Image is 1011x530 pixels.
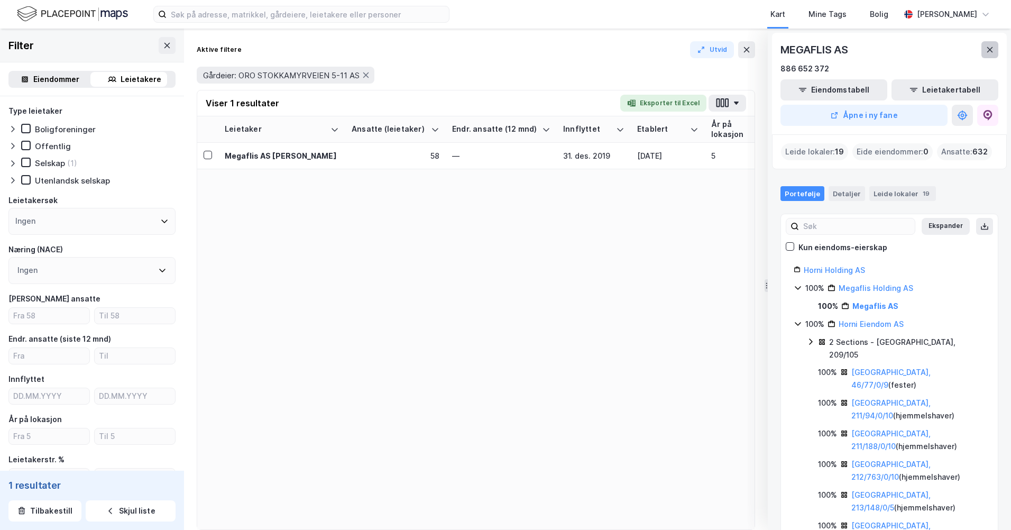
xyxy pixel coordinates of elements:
div: Leide lokaler : [781,143,848,160]
div: Innflyttet [8,373,44,386]
div: Etablert [637,124,686,134]
div: Utenlandsk selskap [35,176,110,186]
a: Horni Eiendom AS [839,319,904,328]
div: Megaflis AS [PERSON_NAME] [225,150,339,161]
div: 2 Sections - [GEOGRAPHIC_DATA], 209/105 [829,336,985,361]
div: Endr. ansatte (siste 12 mnd) [8,333,111,345]
button: Skjul liste [86,500,176,522]
a: [GEOGRAPHIC_DATA], 211/94/0/10 [851,398,931,420]
div: [PERSON_NAME] [917,8,977,21]
a: Megaflis AS [852,301,898,310]
input: Fra [9,348,89,364]
div: Detaljer [829,186,865,201]
a: Horni Holding AS [804,266,865,275]
a: [GEOGRAPHIC_DATA], 46/77/0/9 [851,368,931,389]
div: Type leietaker [8,105,62,117]
div: Portefølje [780,186,824,201]
div: 100% [818,489,837,501]
div: Offentlig [35,141,71,151]
input: Søk [799,218,915,234]
div: Aktive filtere [197,45,242,54]
div: Selskap [35,158,65,168]
div: Ansatte (leietaker) [352,124,427,134]
button: Leietakertabell [891,79,998,100]
input: Fra 100% [9,469,89,485]
div: 100% [818,458,837,471]
div: Kart [770,8,785,21]
a: Megaflis Holding AS [839,284,913,293]
div: 100% [805,282,824,295]
span: 632 [972,145,988,158]
div: 5 [711,150,767,161]
div: 1 resultater [8,479,176,492]
div: Ingen [17,264,38,277]
div: Innflyttet [563,124,612,134]
input: Fra 58 [9,308,89,324]
div: ( hjemmelshaver ) [851,427,985,453]
input: Fra 5 [9,428,89,444]
div: 886 652 372 [780,62,829,75]
div: Mine Tags [808,8,847,21]
a: [GEOGRAPHIC_DATA], 212/763/0/10 [851,460,931,481]
div: ( hjemmelshaver ) [851,458,985,483]
input: Søk på adresse, matrikkel, gårdeiere, leietakere eller personer [167,6,449,22]
div: 31. des. 2019 [563,150,624,161]
input: DD.MM.YYYY [95,388,175,404]
div: 19 [921,188,932,199]
div: Ansatte : [937,143,992,160]
div: ( fester ) [851,366,985,391]
button: Tilbakestill [8,500,81,522]
div: Filter [8,37,34,54]
div: 100% [818,300,838,313]
div: [PERSON_NAME] ansatte [8,293,100,305]
div: Leietakere [121,73,161,86]
div: Eiendommer [33,73,79,86]
div: 100% [818,427,837,440]
div: År på lokasjon [711,120,755,139]
button: Utvid [690,41,734,58]
div: Boligforeninger [35,124,96,134]
input: Til [95,348,175,364]
input: Til 5 [95,428,175,444]
div: MEGAFLIS AS [780,41,850,58]
img: logo.f888ab2527a4732fd821a326f86c7f29.svg [17,5,128,23]
div: Næring (NACE) [8,243,63,256]
div: 100% [818,397,837,409]
span: Gårdeier: ORO STOKKAMYRVEIEN 5-11 AS [203,70,360,80]
div: Bolig [870,8,888,21]
button: Ekspander [922,218,970,235]
input: DD.MM.YYYY [9,388,89,404]
a: [GEOGRAPHIC_DATA], 211/188/0/10 [851,429,931,451]
div: Kun eiendoms-eierskap [798,241,887,254]
span: 19 [835,145,844,158]
div: Endr. ansatte (12 mnd) [452,124,538,134]
div: (1) [67,158,77,168]
input: Til 100% [95,469,175,485]
div: Leide lokaler [869,186,936,201]
input: Til 58 [95,308,175,324]
div: Leietakersøk [8,194,58,207]
div: 58 [352,150,439,161]
div: Leietakerstr. % [8,453,65,466]
div: Viser 1 resultater [206,97,279,109]
div: 100% [818,366,837,379]
div: Eide eiendommer : [852,143,933,160]
iframe: Chat Widget [958,479,1011,530]
div: ( hjemmelshaver ) [851,489,985,514]
div: År på lokasjon [8,413,62,426]
div: Leietaker [225,124,326,134]
button: Eiendomstabell [780,79,887,100]
button: Åpne i ny fane [780,105,948,126]
div: Ingen [15,215,35,227]
div: [DATE] [637,150,698,161]
div: 100% [805,318,824,331]
div: ( hjemmelshaver ) [851,397,985,422]
a: [GEOGRAPHIC_DATA], 213/148/0/5 [851,490,931,512]
div: — [452,150,550,161]
span: 0 [923,145,929,158]
button: Eksporter til Excel [620,95,706,112]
